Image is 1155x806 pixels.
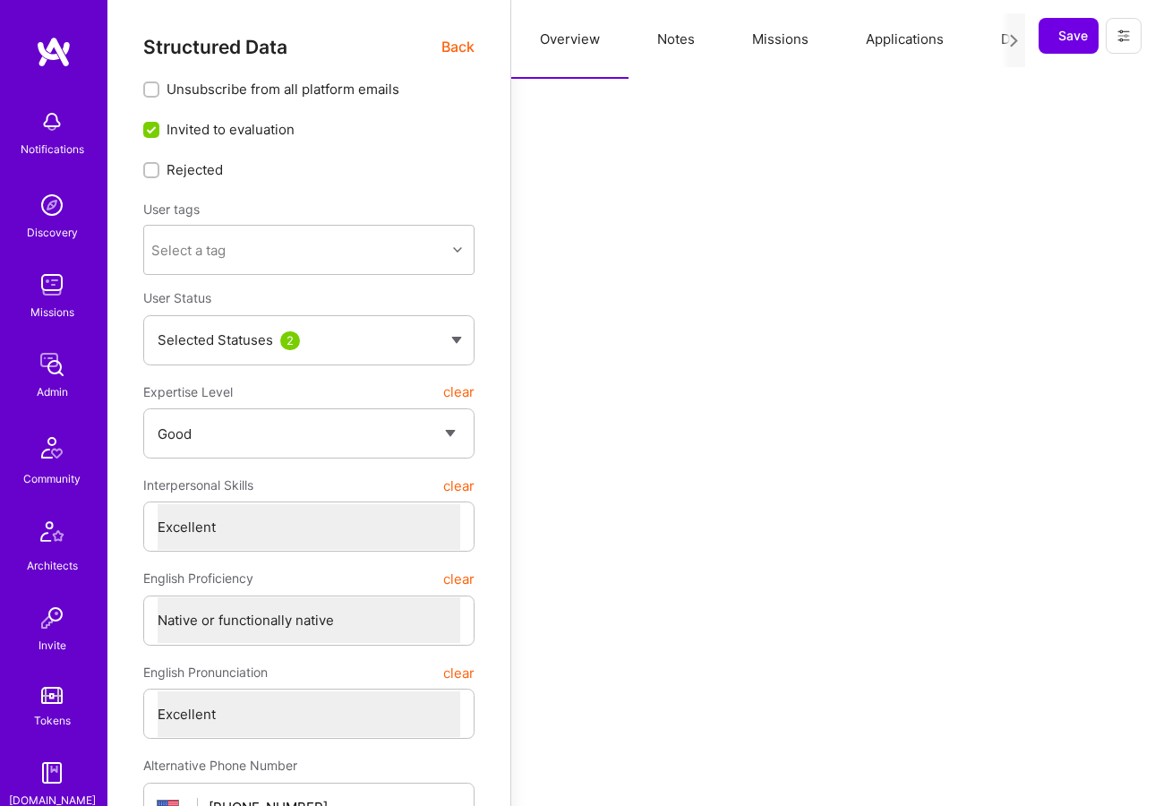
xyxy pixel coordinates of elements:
[151,241,226,260] div: Select a tag
[27,556,78,575] div: Architects
[443,376,475,408] button: clear
[280,331,300,350] div: 2
[143,469,253,502] span: Interpersonal Skills
[1049,27,1088,45] span: Save
[167,80,399,99] span: Unsubscribe from all platform emails
[441,36,475,58] span: Back
[38,636,66,655] div: Invite
[143,290,211,305] span: User Status
[30,426,73,469] img: Community
[34,347,70,382] img: admin teamwork
[1039,18,1099,54] button: Save
[453,245,462,254] i: icon Chevron
[167,120,295,139] span: Invited to evaluation
[143,758,297,773] span: Alternative Phone Number
[443,656,475,689] button: clear
[143,36,287,58] span: Structured Data
[36,36,72,68] img: logo
[27,223,78,242] div: Discovery
[34,711,71,730] div: Tokens
[143,201,200,218] label: User tags
[143,656,268,689] span: English Pronunciation
[21,140,84,159] div: Notifications
[34,600,70,636] img: Invite
[443,469,475,502] button: clear
[143,376,233,408] span: Expertise Level
[34,104,70,140] img: bell
[1007,34,1021,47] i: icon Next
[30,513,73,556] img: Architects
[34,755,70,791] img: guide book
[30,303,74,322] div: Missions
[34,267,70,303] img: teamwork
[23,469,81,488] div: Community
[443,562,475,595] button: clear
[167,160,223,179] span: Rejected
[451,337,462,344] img: caret
[37,382,68,401] div: Admin
[41,687,63,704] img: tokens
[34,187,70,223] img: discovery
[158,331,273,348] span: Selected Statuses
[143,562,253,595] span: English Proficiency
